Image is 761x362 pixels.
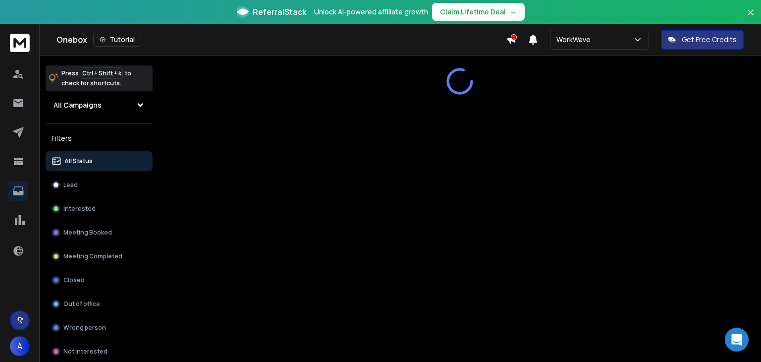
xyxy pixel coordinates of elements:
[63,348,108,356] p: Not Interested
[56,33,506,47] div: Onebox
[46,246,153,266] button: Meeting Completed
[10,336,30,356] button: A
[432,3,525,21] button: Claim Lifetime Deal→
[46,175,153,195] button: Lead
[661,30,744,50] button: Get Free Credits
[46,131,153,145] h3: Filters
[63,276,85,284] p: Closed
[63,205,96,213] p: Interested
[54,100,102,110] h1: All Campaigns
[510,7,517,17] span: →
[46,342,153,362] button: Not Interested
[63,229,112,237] p: Meeting Booked
[46,294,153,314] button: Out of office
[314,7,428,17] p: Unlock AI-powered affiliate growth
[556,35,595,45] p: WorkWave
[46,95,153,115] button: All Campaigns
[61,68,131,88] p: Press to check for shortcuts.
[46,223,153,242] button: Meeting Booked
[63,252,122,260] p: Meeting Completed
[46,318,153,338] button: Wrong person
[725,328,749,352] div: Open Intercom Messenger
[63,324,106,332] p: Wrong person
[682,35,737,45] p: Get Free Credits
[46,151,153,171] button: All Status
[63,300,100,308] p: Out of office
[46,199,153,219] button: Interested
[93,33,141,47] button: Tutorial
[253,6,306,18] span: ReferralStack
[46,270,153,290] button: Closed
[744,6,757,30] button: Close banner
[64,157,93,165] p: All Status
[63,181,78,189] p: Lead
[81,67,123,79] span: Ctrl + Shift + k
